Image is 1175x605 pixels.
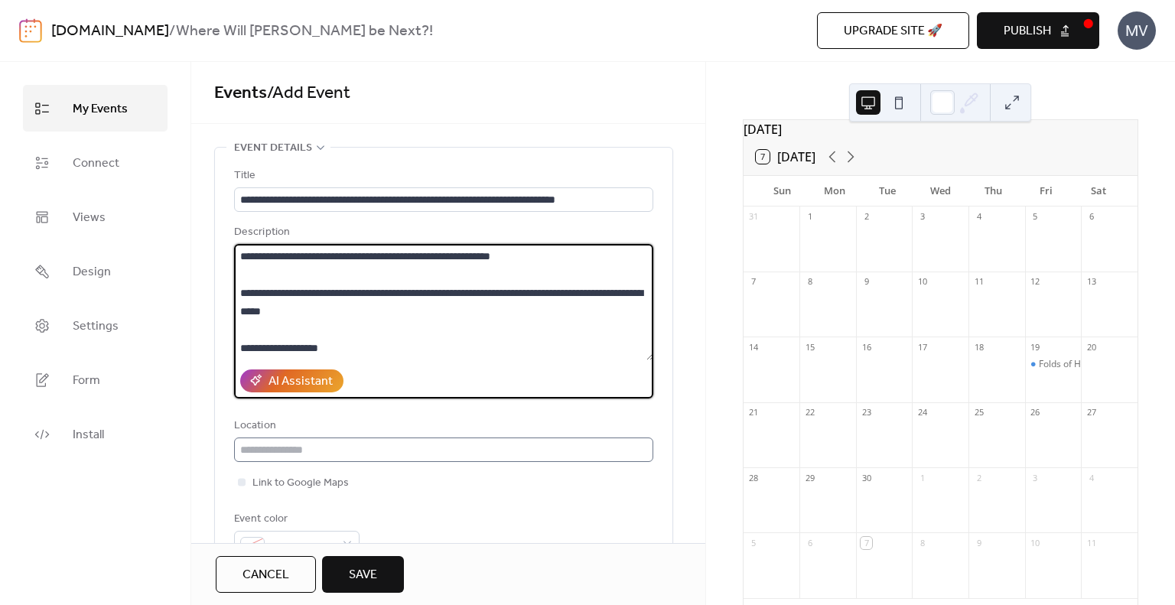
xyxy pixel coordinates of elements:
[916,341,928,353] div: 17
[804,341,815,353] div: 15
[804,276,815,288] div: 8
[861,341,872,353] div: 16
[234,510,356,529] div: Event color
[1030,276,1041,288] div: 12
[252,474,349,493] span: Link to Google Maps
[916,537,928,548] div: 8
[748,472,760,483] div: 28
[73,423,104,447] span: Install
[169,17,176,46] b: /
[1020,176,1072,207] div: Fri
[748,407,760,418] div: 21
[1004,22,1051,41] span: Publish
[23,356,168,403] a: Form
[1085,276,1097,288] div: 13
[973,211,985,223] div: 4
[1085,472,1097,483] div: 4
[73,206,106,229] span: Views
[804,472,815,483] div: 29
[973,276,985,288] div: 11
[214,76,267,110] a: Events
[861,176,914,207] div: Tue
[23,139,168,186] a: Connect
[973,472,985,483] div: 2
[23,411,168,457] a: Install
[804,407,815,418] div: 22
[916,472,928,483] div: 1
[844,22,942,41] span: Upgrade site 🚀
[1085,407,1097,418] div: 27
[1025,358,1082,371] div: Folds of Honor Demo - U.T. Golf Club - Austin, Texas
[234,167,650,185] div: Title
[23,248,168,294] a: Design
[748,341,760,353] div: 14
[1085,537,1097,548] div: 11
[748,276,760,288] div: 7
[234,417,650,435] div: Location
[73,151,119,175] span: Connect
[1030,341,1041,353] div: 19
[1085,211,1097,223] div: 6
[804,537,815,548] div: 6
[1030,211,1041,223] div: 5
[861,537,872,548] div: 7
[269,372,333,391] div: AI Assistant
[240,369,343,392] button: AI Assistant
[73,314,119,338] span: Settings
[977,12,1099,49] button: Publish
[748,211,760,223] div: 31
[973,537,985,548] div: 9
[234,139,312,158] span: Event details
[23,85,168,132] a: My Events
[267,76,350,110] span: / Add Event
[216,556,316,593] button: Cancel
[73,97,128,121] span: My Events
[51,17,169,46] a: [DOMAIN_NAME]
[73,260,111,284] span: Design
[744,120,1138,138] div: [DATE]
[916,276,928,288] div: 10
[234,223,650,242] div: Description
[1030,407,1041,418] div: 26
[176,17,433,46] b: Where Will [PERSON_NAME] be Next?!
[861,211,872,223] div: 2
[1030,472,1041,483] div: 3
[967,176,1020,207] div: Thu
[756,176,809,207] div: Sun
[1085,341,1097,353] div: 20
[973,341,985,353] div: 18
[19,18,42,43] img: logo
[804,211,815,223] div: 1
[916,211,928,223] div: 3
[1030,537,1041,548] div: 10
[1072,176,1125,207] div: Sat
[23,302,168,349] a: Settings
[861,472,872,483] div: 30
[23,194,168,240] a: Views
[973,407,985,418] div: 25
[322,556,404,593] button: Save
[916,407,928,418] div: 24
[861,407,872,418] div: 23
[750,146,821,168] button: 7[DATE]
[1118,11,1156,50] div: MV
[817,12,969,49] button: Upgrade site 🚀
[748,537,760,548] div: 5
[349,566,377,584] span: Save
[861,276,872,288] div: 9
[73,369,100,392] span: Form
[242,566,289,584] span: Cancel
[914,176,967,207] div: Wed
[809,176,861,207] div: Mon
